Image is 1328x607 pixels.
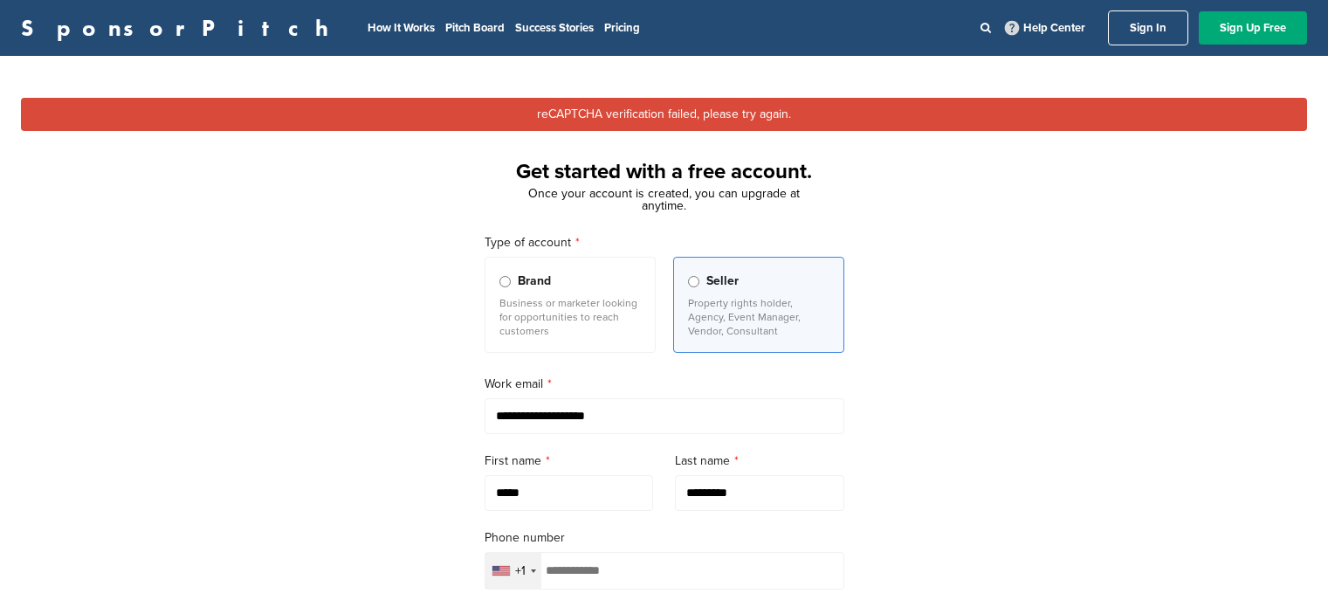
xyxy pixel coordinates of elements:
span: Once your account is created, you can upgrade at anytime. [528,186,800,213]
span: Brand [518,272,551,291]
label: Type of account [485,233,844,252]
a: Sign Up Free [1199,11,1307,45]
label: First name [485,452,654,471]
span: Seller [706,272,739,291]
label: Last name [675,452,844,471]
div: reCAPTCHA verification failed, please try again. [21,98,1307,131]
div: +1 [515,565,526,577]
input: Seller Property rights holder, Agency, Event Manager, Vendor, Consultant [688,276,699,287]
label: Phone number [485,528,844,548]
a: Pitch Board [445,21,505,35]
label: Work email [485,375,844,394]
a: Help Center [1001,17,1089,38]
p: Business or marketer looking for opportunities to reach customers [499,296,641,338]
p: Property rights holder, Agency, Event Manager, Vendor, Consultant [688,296,829,338]
a: Pricing [604,21,640,35]
a: SponsorPitch [21,17,340,39]
h1: Get started with a free account. [464,156,865,188]
input: Brand Business or marketer looking for opportunities to reach customers [499,276,511,287]
div: Selected country [485,553,541,589]
a: Success Stories [515,21,594,35]
a: How It Works [368,21,435,35]
a: Sign In [1108,10,1188,45]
